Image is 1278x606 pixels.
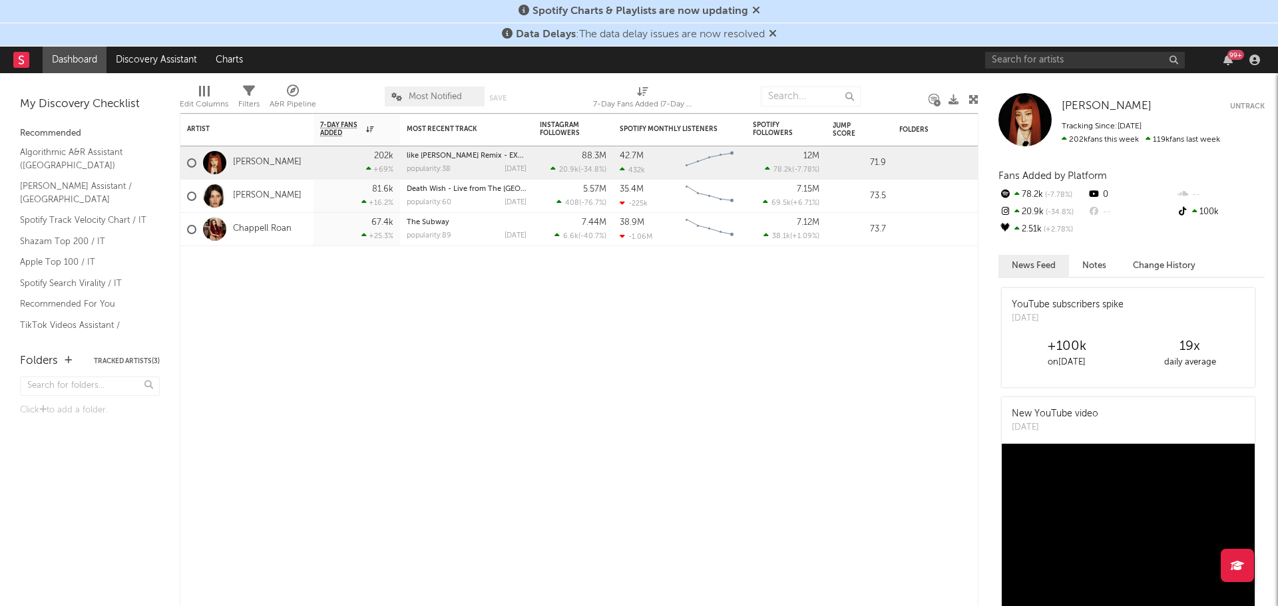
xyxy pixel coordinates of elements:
[20,402,160,418] div: Click to add a folder.
[581,200,604,207] span: -76.7 %
[1176,204,1265,221] div: 100k
[361,198,393,207] div: +16.2 %
[371,218,393,227] div: 67.4k
[532,6,748,17] span: Spotify Charts & Playlists are now updating
[1128,355,1251,371] div: daily average
[580,166,604,174] span: -34.8 %
[761,86,861,106] input: Search...
[206,47,252,73] a: Charts
[20,276,146,291] a: Spotify Search Virality / IT
[620,218,644,227] div: 38.9M
[1176,186,1265,204] div: --
[233,190,302,202] a: [PERSON_NAME]
[20,179,146,206] a: [PERSON_NAME] Assistant / [GEOGRAPHIC_DATA]
[407,232,451,239] div: popularity: 89
[20,297,146,311] a: Recommended For You
[803,152,819,160] div: 12M
[20,255,146,269] a: Apple Top 100 / IT
[771,200,791,207] span: 69.5k
[20,145,146,172] a: Algorithmic A&R Assistant ([GEOGRAPHIC_DATA])
[680,213,740,246] svg: Chart title
[620,125,720,133] div: Spotify Monthly Listeners
[793,200,817,207] span: +6.71 %
[773,166,792,174] span: 78.2k
[998,186,1087,204] div: 78.2k
[765,165,819,174] div: ( )
[580,233,604,240] span: -40.7 %
[620,232,652,241] div: -1.06M
[1062,136,1220,144] span: 119k fans last week
[407,199,451,206] div: popularity: 60
[593,96,693,112] div: 7-Day Fans Added (7-Day Fans Added)
[680,180,740,213] svg: Chart title
[797,185,819,194] div: 7.15M
[407,186,527,193] div: Death Wish - Live from The O2 Arena
[43,47,106,73] a: Dashboard
[1012,421,1098,434] div: [DATE]
[540,121,586,137] div: Instagram Followers
[407,219,449,226] a: The Subway
[1044,209,1074,216] span: -34.8 %
[505,166,527,173] div: [DATE]
[20,213,146,227] a: Spotify Track Velocity Chart / IT
[238,96,260,112] div: Filters
[1062,136,1139,144] span: 202k fans this week
[1120,255,1209,277] button: Change History
[680,146,740,180] svg: Chart title
[1012,312,1124,325] div: [DATE]
[998,221,1087,238] div: 2.51k
[320,121,363,137] span: 7-Day Fans Added
[372,185,393,194] div: 81.6k
[180,96,228,112] div: Edit Columns
[233,224,292,235] a: Chappell Roan
[998,255,1069,277] button: News Feed
[407,166,451,173] div: popularity: 38
[1062,100,1152,112] span: [PERSON_NAME]
[620,166,645,174] div: 432k
[620,199,648,208] div: -225k
[407,152,562,160] a: like [PERSON_NAME] Remix - EXTENDED MIX
[374,152,393,160] div: 202k
[582,218,606,227] div: 7.44M
[763,231,819,240] div: ( )
[833,122,866,138] div: Jump Score
[238,80,260,118] div: Filters
[833,222,886,237] div: 73.7
[565,200,579,207] span: 408
[1128,339,1251,355] div: 19 x
[582,152,606,160] div: 88.3M
[407,152,527,160] div: like JENNIE - Peggy Gou Remix - EXTENDED MIX
[505,232,527,239] div: [DATE]
[753,121,799,137] div: Spotify Followers
[763,198,819,207] div: ( )
[833,188,886,204] div: 73.5
[407,186,578,193] a: Death Wish - Live from The [GEOGRAPHIC_DATA]
[516,29,765,40] span: : The data delay issues are now resolved
[620,185,644,194] div: 35.4M
[752,6,760,17] span: Dismiss
[270,80,316,118] div: A&R Pipeline
[769,29,777,40] span: Dismiss
[1087,186,1175,204] div: 0
[180,80,228,118] div: Edit Columns
[772,233,790,240] span: 38.1k
[620,152,644,160] div: 42.7M
[556,198,606,207] div: ( )
[20,377,160,396] input: Search for folders...
[233,157,302,168] a: [PERSON_NAME]
[794,166,817,174] span: -7.78 %
[985,52,1185,69] input: Search for artists
[409,92,462,101] span: Most Notified
[1087,204,1175,221] div: --
[187,125,287,133] div: Artist
[998,171,1107,181] span: Fans Added by Platform
[998,204,1087,221] div: 20.9k
[1069,255,1120,277] button: Notes
[1005,339,1128,355] div: +100k
[1062,122,1142,130] span: Tracking Since: [DATE]
[559,166,578,174] span: 20.9k
[407,219,527,226] div: The Subway
[516,29,576,40] span: Data Delays
[407,125,507,133] div: Most Recent Track
[1223,55,1233,65] button: 99+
